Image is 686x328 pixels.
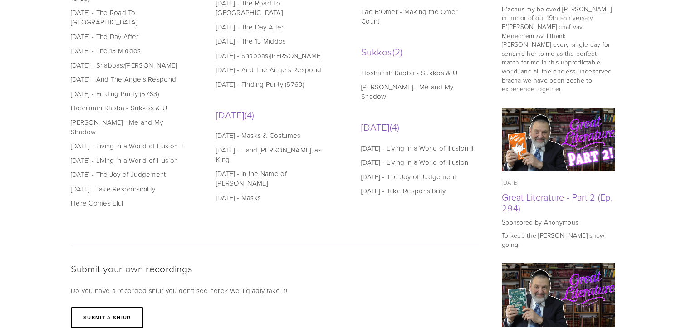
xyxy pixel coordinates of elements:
[71,74,186,84] a: [DATE] - And The Angels Respond
[216,36,332,46] a: [DATE] - The 13 Middos
[71,89,186,98] a: [DATE] - Finding Purity (5763)
[245,108,255,121] span: 4
[216,193,332,202] a: [DATE] - Masks
[502,5,615,93] p: B'zchus my beloved [PERSON_NAME] in honor of our 19th anniversary B'[PERSON_NAME] chaf vav Menech...
[216,79,332,89] a: [DATE] - Finding Purity (5763)
[71,170,186,179] a: [DATE] - The Joy of Judgement
[71,198,186,208] a: Here Comes Elul
[216,131,332,140] a: [DATE] - Masks & Costumes
[71,285,479,296] p: Do you have a recorded shiur you don't see here? We'll gladly take it!
[71,103,186,113] a: Hoshanah Rabba - Sukkos & U
[71,307,143,328] a: Submit a shiur
[361,82,477,101] a: [PERSON_NAME] - Me and My Shadow
[71,263,479,274] h2: Submit your own recordings
[502,178,519,186] time: [DATE]
[71,8,186,27] a: [DATE] - The Road To [GEOGRAPHIC_DATA]
[502,231,615,249] p: To keep the [PERSON_NAME] show going.
[216,51,332,60] a: [DATE] - Shabbas/[PERSON_NAME]
[216,65,332,74] a: [DATE] - And The Angels Respond
[216,169,332,188] a: [DATE] - In the Name of [PERSON_NAME]
[361,120,479,133] a: [DATE]4
[502,108,616,172] img: Great Literature - Part 2 (Ep. 294)
[502,191,612,214] a: Great Literature - Part 2 (Ep. 294)
[361,157,477,167] a: [DATE] - Living in a World of Illusion
[216,145,332,164] a: [DATE] - ...and [PERSON_NAME], as King
[392,45,403,58] span: 2
[361,186,477,196] a: [DATE] - Take Responsibility
[71,184,186,194] a: [DATE] - Take Responsibility
[71,117,186,137] a: [PERSON_NAME] - Me and My Shadow
[390,120,400,133] span: 4
[361,7,477,26] a: Lag B'Omer - Making the Omer Count
[502,218,615,227] p: Sponsored by Anonymous
[71,141,186,151] a: [DATE] - Living in a World of Illusion II
[71,60,186,70] a: [DATE] - Shabbas/[PERSON_NAME]
[502,263,616,327] img: Great Literature (Ep. 293)
[361,68,477,78] a: Hoshanah Rabba - Sukkos & U
[361,45,479,58] a: Sukkos2
[71,32,186,41] a: [DATE] - The Day After
[361,172,477,181] a: [DATE] - The Joy of Judgement
[216,22,332,32] a: [DATE] - The Day After
[71,156,186,165] a: [DATE] - Living in a World of Illusion
[361,143,477,153] a: [DATE] - Living in a World of Illusion II
[71,46,186,55] a: [DATE] - The 13 Middos
[216,108,334,121] a: [DATE]4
